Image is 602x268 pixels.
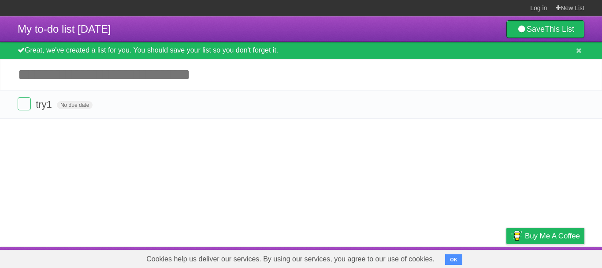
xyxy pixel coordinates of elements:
b: This List [545,25,574,34]
span: No due date [57,101,93,109]
a: Privacy [495,249,518,266]
a: Developers [418,249,454,266]
span: Buy me a coffee [525,228,580,244]
a: Terms [465,249,484,266]
a: About [389,249,408,266]
a: Suggest a feature [529,249,584,266]
span: My to-do list [DATE] [18,23,111,35]
img: Buy me a coffee [511,228,523,243]
a: SaveThis List [506,20,584,38]
label: Done [18,97,31,110]
a: Buy me a coffee [506,228,584,244]
button: OK [445,254,462,265]
span: Cookies help us deliver our services. By using our services, you agree to our use of cookies. [137,250,443,268]
span: try1 [36,99,54,110]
